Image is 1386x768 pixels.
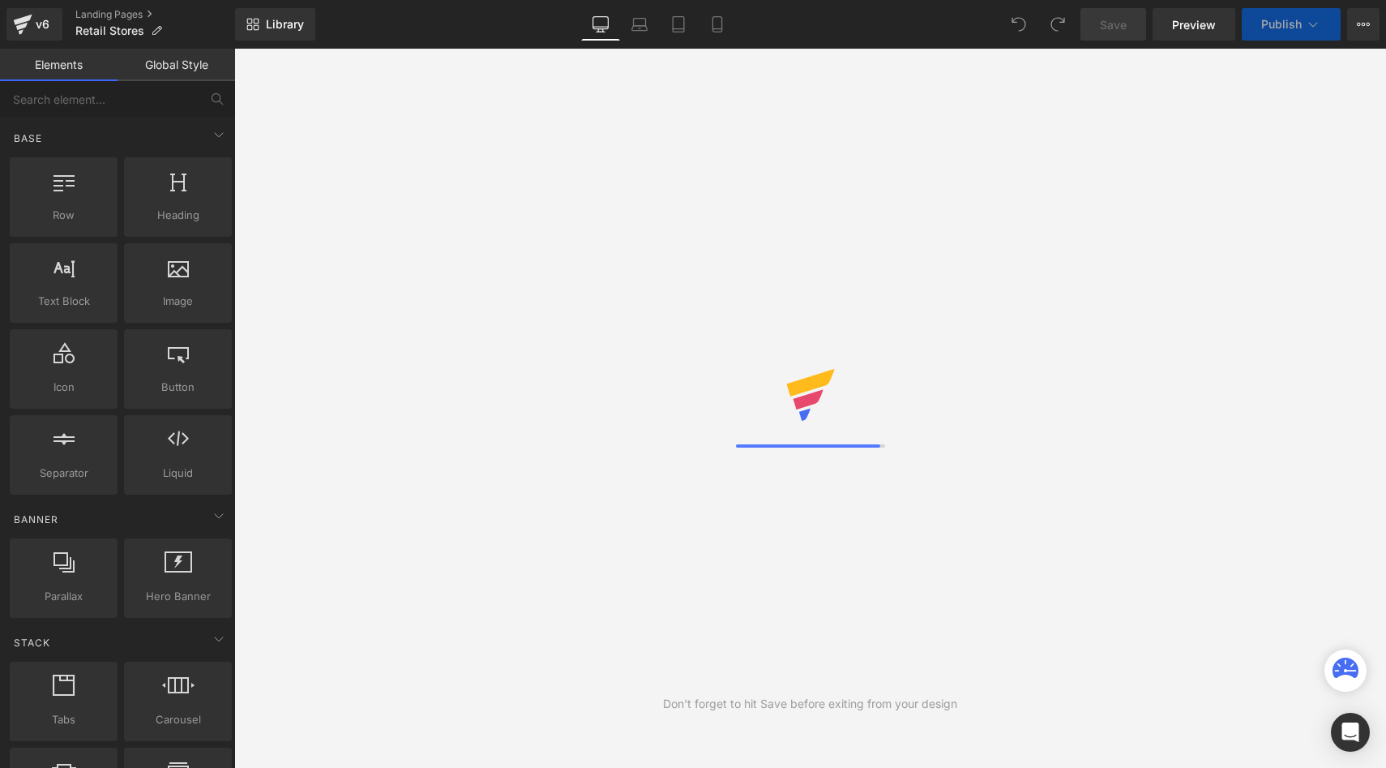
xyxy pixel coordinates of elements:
span: Base [12,131,44,146]
span: Separator [15,465,113,482]
span: Row [15,207,113,224]
div: Don't forget to hit Save before exiting from your design [663,695,957,713]
span: Hero Banner [129,588,227,605]
span: Liquid [129,465,227,482]
button: Undo [1003,8,1035,41]
a: Global Style [118,49,235,81]
button: Publish [1242,8,1341,41]
a: v6 [6,8,62,41]
div: v6 [32,14,53,35]
span: Banner [12,512,60,527]
span: Heading [129,207,227,224]
span: Button [129,379,227,396]
span: Icon [15,379,113,396]
div: Open Intercom Messenger [1331,713,1370,752]
span: Save [1100,16,1127,33]
a: Tablet [659,8,698,41]
span: Parallax [15,588,113,605]
span: Text Block [15,293,113,310]
span: Image [129,293,227,310]
a: Landing Pages [75,8,235,21]
span: Library [266,17,304,32]
span: Tabs [15,711,113,728]
a: New Library [235,8,315,41]
span: Publish [1261,18,1302,31]
span: Retail Stores [75,24,144,37]
button: Redo [1042,8,1074,41]
span: Carousel [129,711,227,728]
span: Stack [12,635,52,650]
button: More [1347,8,1380,41]
span: Preview [1172,16,1216,33]
a: Preview [1153,8,1235,41]
a: Mobile [698,8,737,41]
a: Desktop [581,8,620,41]
a: Laptop [620,8,659,41]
